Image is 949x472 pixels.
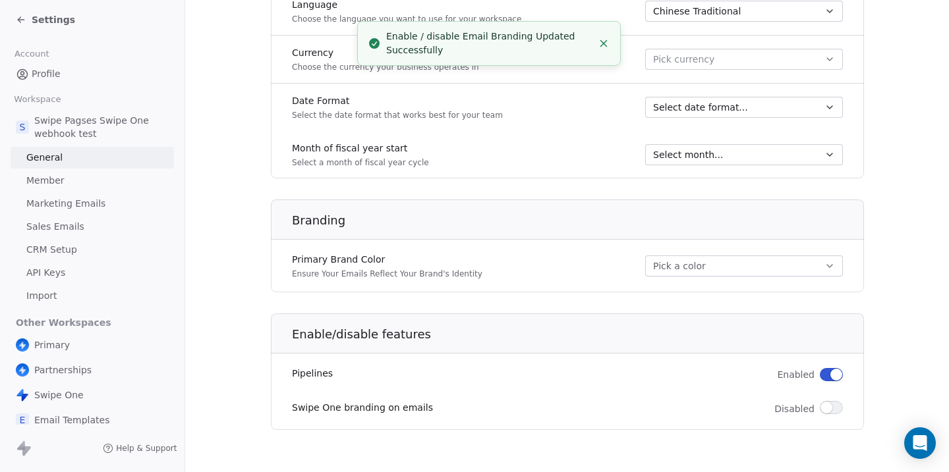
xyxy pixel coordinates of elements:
span: Select month... [653,148,723,161]
span: Settings [32,13,75,26]
span: S [16,120,29,134]
p: Select the date format that works best for your team [292,110,503,120]
a: Profile [11,63,174,85]
img: user_01J93QE9VH11XXZQZDP4TWZEES.jpg [16,363,29,377]
button: Close toast [595,35,612,52]
span: Primary [34,338,70,352]
span: Chinese Traditional [653,5,741,18]
span: Sales Emails [26,220,84,234]
span: Swipe One [34,388,84,402]
label: Swipe One branding on emails [292,401,433,414]
p: Choose the language you want to use for your workspace [292,14,521,24]
a: Settings [16,13,75,26]
div: Open Intercom Messenger [904,427,936,459]
span: Select date format... [653,101,748,114]
span: Marketing Emails [26,197,105,211]
h1: Enable/disable features [292,327,865,342]
span: Disabled [774,402,815,415]
label: Pipelines [292,367,333,380]
span: Partnerships [34,363,92,377]
p: Select a month of fiscal year cycle [292,157,429,168]
span: Account [9,44,55,64]
a: Sales Emails [11,216,174,238]
span: Enabled [777,368,815,381]
a: Import [11,285,174,307]
a: General [11,147,174,169]
p: Choose the currency your business operates in [292,62,479,72]
a: Member [11,170,174,192]
span: Workspace [9,90,67,109]
span: E [16,413,29,427]
p: Ensure Your Emails Reflect Your Brand's Identity [292,269,482,279]
span: API Keys [26,266,65,280]
span: Other Workspaces [11,312,117,333]
img: user_01J93QE9VH11XXZQZDP4TWZEES.jpg [16,338,29,352]
h1: Branding [292,213,865,228]
button: Pick currency [645,49,843,70]
a: API Keys [11,262,174,284]
a: Marketing Emails [11,193,174,215]
span: Swipe Pagses Swipe One webhook test [34,114,169,140]
label: Date Format [292,94,503,107]
span: Profile [32,67,61,81]
label: Primary Brand Color [292,253,482,266]
div: Enable / disable Email Branding Updated Successfully [386,30,592,57]
span: Import [26,289,57,303]
span: General [26,151,63,165]
span: Help & Support [116,443,177,454]
span: Member [26,174,65,188]
span: Email Templates [34,413,109,427]
span: Pick currency [653,53,714,66]
button: Pick a color [645,255,843,276]
label: Month of fiscal year start [292,142,429,155]
a: CRM Setup [11,239,174,261]
img: swipeone-app-icon.png [16,388,29,402]
a: Help & Support [103,443,177,454]
label: Currency [292,46,479,59]
span: CRM Setup [26,243,77,257]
